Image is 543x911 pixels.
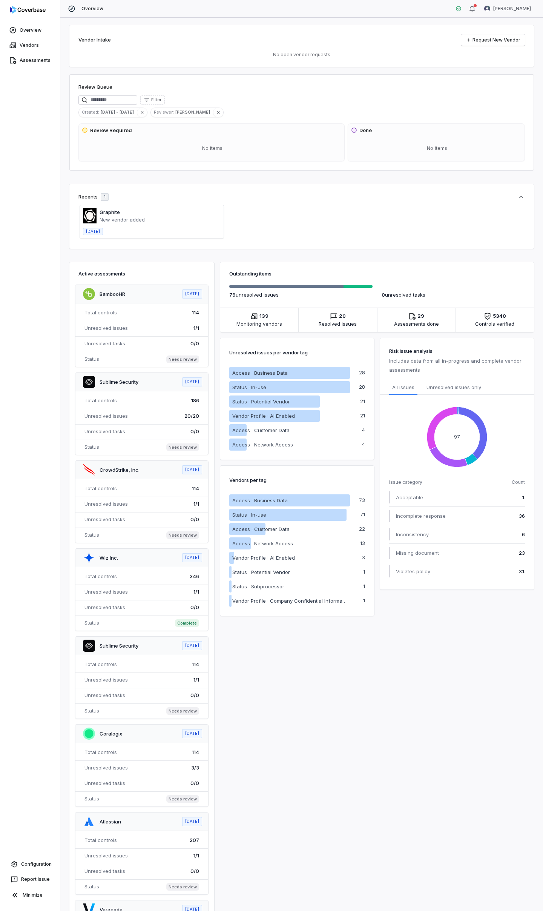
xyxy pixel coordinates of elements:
img: Mike Phillips avatar [484,6,490,12]
button: Mike Phillips avatar[PERSON_NAME] [480,3,535,14]
p: Status : Potential Vendor [232,568,290,576]
a: Overview [2,23,58,37]
span: 139 [259,312,268,320]
p: 13 [360,541,365,546]
h3: Done [359,127,372,134]
span: Count [512,479,525,485]
p: 28 [359,385,365,389]
span: Resolved issues [319,320,357,328]
span: [DATE] - [DATE] [101,109,137,115]
p: 4 [362,428,365,432]
span: [PERSON_NAME] [175,109,213,115]
span: 79 [229,292,236,298]
p: Status : In-use [232,383,266,391]
span: Monitoring vendors [236,320,282,328]
p: Access : Customer Data [232,525,290,533]
span: 6 [522,531,525,538]
span: Filter [151,97,161,103]
span: 23 [519,549,525,557]
p: 22 [359,526,365,531]
p: unresolved task s [382,291,525,299]
button: Minimize [3,888,57,903]
div: No items [351,138,523,158]
p: 73 [359,498,365,503]
a: Graphite [100,209,120,215]
a: Assessments [2,54,58,67]
p: Access : Business Data [232,369,288,377]
button: Recents1 [78,193,525,201]
button: Report Issue [3,873,57,886]
p: Vendors per tag [229,475,267,485]
p: Access : Network Access [232,540,293,547]
span: Inconsistency [396,531,429,538]
p: unresolved issue s [229,291,373,299]
p: 21 [360,413,365,418]
p: Status : Potential Vendor [232,398,290,405]
a: Sublime Security [100,643,138,649]
div: No items [82,138,343,158]
span: 20 [339,312,346,320]
p: Access : Network Access [232,441,293,448]
span: 36 [519,512,525,520]
a: Wiz Inc. [100,555,118,561]
a: Configuration [3,857,57,871]
span: [PERSON_NAME] [493,6,531,12]
p: 1 [363,584,365,589]
span: Created : [79,109,101,115]
span: Unresolved issues only [426,383,481,392]
img: logo-D7KZi-bG.svg [10,6,46,14]
p: Unresolved issues per vendor tag [229,347,308,358]
span: 31 [519,568,525,575]
span: Assessments done [394,320,439,328]
p: 28 [359,370,365,375]
h1: Review Queue [78,83,112,91]
span: 1 [104,194,106,200]
p: Vendor Profile : AI Enabled [232,412,295,420]
a: Coralogix [100,731,122,737]
span: Overview [81,6,103,12]
span: 1 [522,494,525,501]
p: 4 [362,442,365,447]
span: Acceptable [396,494,423,501]
span: Issue category [389,479,422,485]
p: 71 [360,512,365,517]
h3: Outstanding items [229,270,525,277]
p: 21 [360,399,365,404]
p: Vendor Profile : Company Confidential Information [232,597,347,605]
span: 5340 [493,312,506,320]
a: BambooHR [100,291,125,297]
a: Sublime Security [100,379,138,385]
p: Access : Business Data [232,497,288,504]
h2: Vendor Intake [78,36,111,44]
span: All issues [392,383,414,391]
span: Incomplete response [396,512,446,520]
a: Vendors [2,38,58,52]
p: Access : Customer Data [232,426,290,434]
p: 1 [363,569,365,574]
a: Request New Vendor [461,34,525,46]
span: 0 [382,292,385,298]
h3: Active assessments [78,270,205,277]
p: Vendor Profile : AI Enabled [232,554,295,562]
h3: Risk issue analysis [389,347,525,355]
h3: Review Required [90,127,132,134]
p: 3 [362,555,365,560]
a: Atlassian [100,819,121,825]
span: Reviewer : [151,109,175,115]
p: 1 [363,598,365,603]
text: 97 [454,433,460,439]
p: Status : In-use [232,511,266,519]
span: Violates policy [396,568,430,575]
p: No open vendor requests [78,52,525,58]
div: Recents [78,193,109,201]
span: Controls verified [475,320,514,328]
span: 29 [417,312,424,320]
p: Status : Subprocessor [232,583,284,590]
span: Missing document [396,549,439,557]
p: Includes data from all in-progress and complete vendor assessments [389,356,525,374]
a: CrowdStrike, Inc. [100,467,140,473]
button: Filter [140,95,165,105]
